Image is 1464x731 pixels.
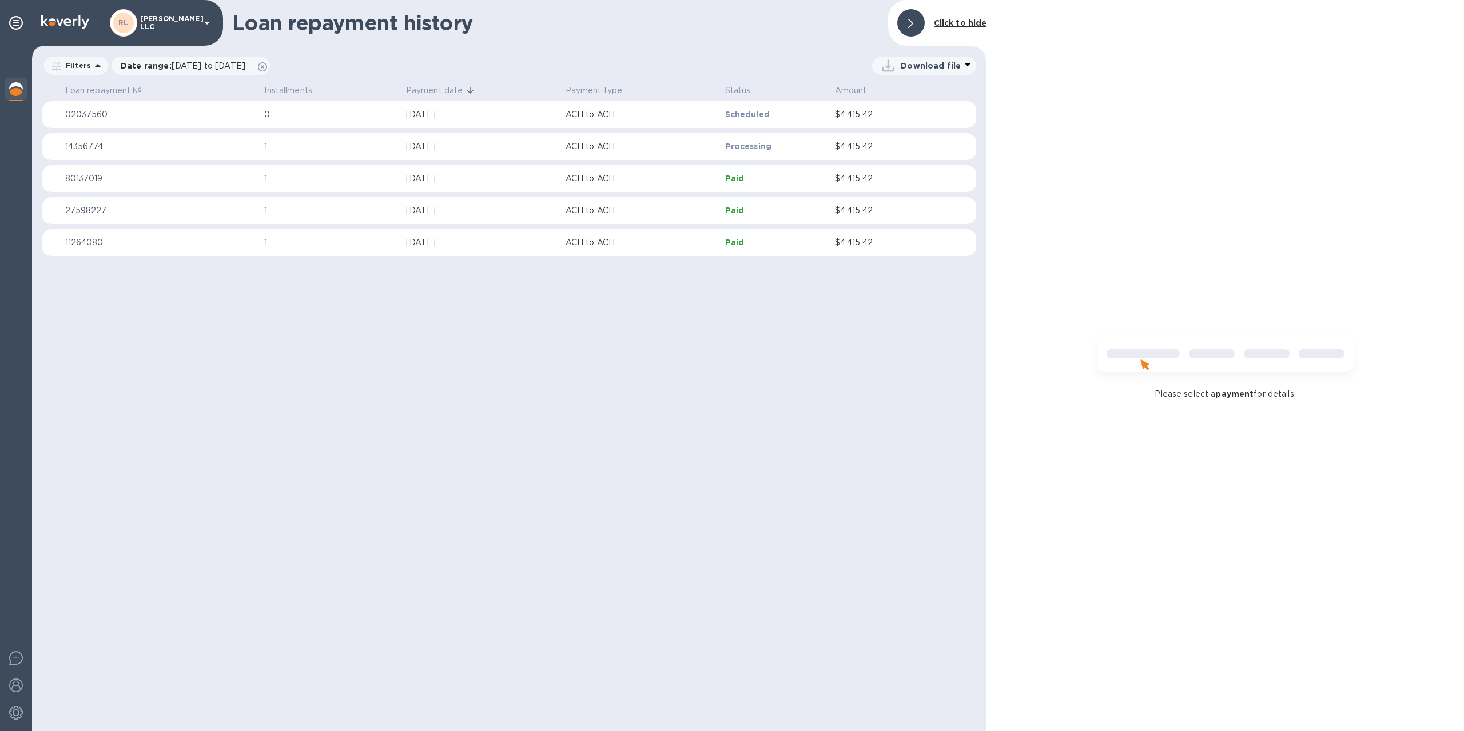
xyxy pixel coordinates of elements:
[65,109,256,121] p: 02037560
[406,141,556,153] div: [DATE]
[835,173,936,185] p: $4,415.42
[725,173,826,184] p: Paid
[566,205,716,217] p: ACH to ACH
[118,18,129,27] b: RL
[406,237,556,249] div: [DATE]
[140,15,197,31] p: [PERSON_NAME] LLC
[566,237,716,249] p: ACH to ACH
[172,61,245,70] span: [DATE] to [DATE]
[264,141,396,153] p: 1
[65,85,157,97] span: Loan repayment №
[901,60,961,71] p: Download file
[406,205,556,217] div: [DATE]
[566,85,638,97] span: Payment type
[232,11,879,35] h1: Loan repayment history
[835,237,936,249] p: $4,415.42
[835,205,936,217] p: $4,415.42
[566,85,623,97] p: Payment type
[264,85,327,97] span: Installments
[566,109,716,121] p: ACH to ACH
[65,85,142,97] p: Loan repayment №
[65,173,256,185] p: 80137019
[264,173,396,185] p: 1
[725,109,826,120] p: Scheduled
[835,109,936,121] p: $4,415.42
[65,205,256,217] p: 27598227
[566,141,716,153] p: ACH to ACH
[725,85,766,97] span: Status
[264,237,396,249] p: 1
[934,18,987,27] b: Click to hide
[406,173,556,185] div: [DATE]
[264,205,396,217] p: 1
[112,57,270,75] div: Date range:[DATE] to [DATE]
[121,60,251,71] p: Date range :
[264,109,396,121] p: 0
[835,85,882,97] span: Amount
[61,61,91,70] p: Filters
[835,85,867,97] p: Amount
[65,141,256,153] p: 14356774
[406,85,463,97] p: Payment date
[725,141,826,152] p: Processing
[264,85,312,97] p: Installments
[1215,389,1254,398] b: payment
[725,205,826,216] p: Paid
[65,237,256,249] p: 11264080
[406,109,556,121] div: [DATE]
[41,15,89,29] img: Logo
[566,173,716,185] p: ACH to ACH
[406,85,478,97] span: Payment date
[725,237,826,248] p: Paid
[835,141,936,153] p: $4,415.42
[1155,388,1295,400] p: Please select a for details.
[725,85,751,97] p: Status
